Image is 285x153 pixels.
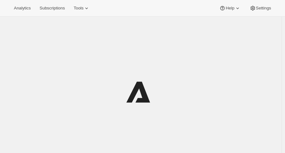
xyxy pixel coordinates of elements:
span: Analytics [14,6,31,11]
span: Tools [74,6,83,11]
button: Help [215,4,244,13]
button: Settings [246,4,275,13]
button: Tools [70,4,94,13]
span: Help [226,6,234,11]
button: Subscriptions [36,4,69,13]
span: Settings [256,6,271,11]
span: Subscriptions [39,6,65,11]
button: Analytics [10,4,34,13]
